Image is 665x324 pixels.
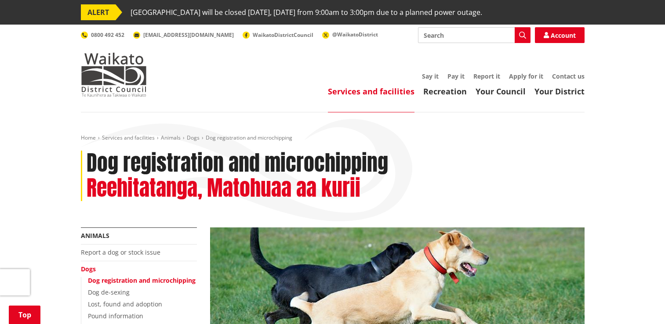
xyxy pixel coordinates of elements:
a: Account [535,27,585,43]
nav: breadcrumb [81,134,585,142]
a: Pound information [88,312,143,320]
a: Say it [422,72,439,80]
a: Animals [81,231,109,240]
a: Dog de-sexing [88,288,130,296]
a: Your District [534,86,585,97]
span: @WaikatoDistrict [332,31,378,38]
a: Report it [473,72,500,80]
a: Lost, found and adoption [88,300,162,308]
a: WaikatoDistrictCouncil [243,31,313,39]
a: Recreation [423,86,467,97]
a: Your Council [476,86,526,97]
a: @WaikatoDistrict [322,31,378,38]
a: Dogs [81,265,96,273]
a: Services and facilities [328,86,414,97]
a: Home [81,134,96,141]
h1: Dog registration and microchipping [87,151,388,176]
input: Search input [418,27,531,43]
a: 0800 492 452 [81,31,124,39]
a: Contact us [552,72,585,80]
a: Dog registration and microchipping [88,276,196,284]
h2: Reehitatanga, Matohuaa aa kurii [87,176,360,201]
span: [GEOGRAPHIC_DATA] will be closed [DATE], [DATE] from 9:00am to 3:00pm due to a planned power outage. [131,4,482,20]
a: Services and facilities [102,134,155,141]
a: [EMAIL_ADDRESS][DOMAIN_NAME] [133,31,234,39]
span: Dog registration and microchipping [206,134,292,141]
a: Apply for it [509,72,543,80]
a: Pay it [447,72,465,80]
img: Waikato District Council - Te Kaunihera aa Takiwaa o Waikato [81,53,147,97]
span: ALERT [81,4,116,20]
a: Dogs [187,134,200,141]
span: [EMAIL_ADDRESS][DOMAIN_NAME] [143,31,234,39]
a: Top [9,306,40,324]
a: Animals [161,134,181,141]
a: Report a dog or stock issue [81,248,160,256]
span: 0800 492 452 [91,31,124,39]
span: WaikatoDistrictCouncil [253,31,313,39]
